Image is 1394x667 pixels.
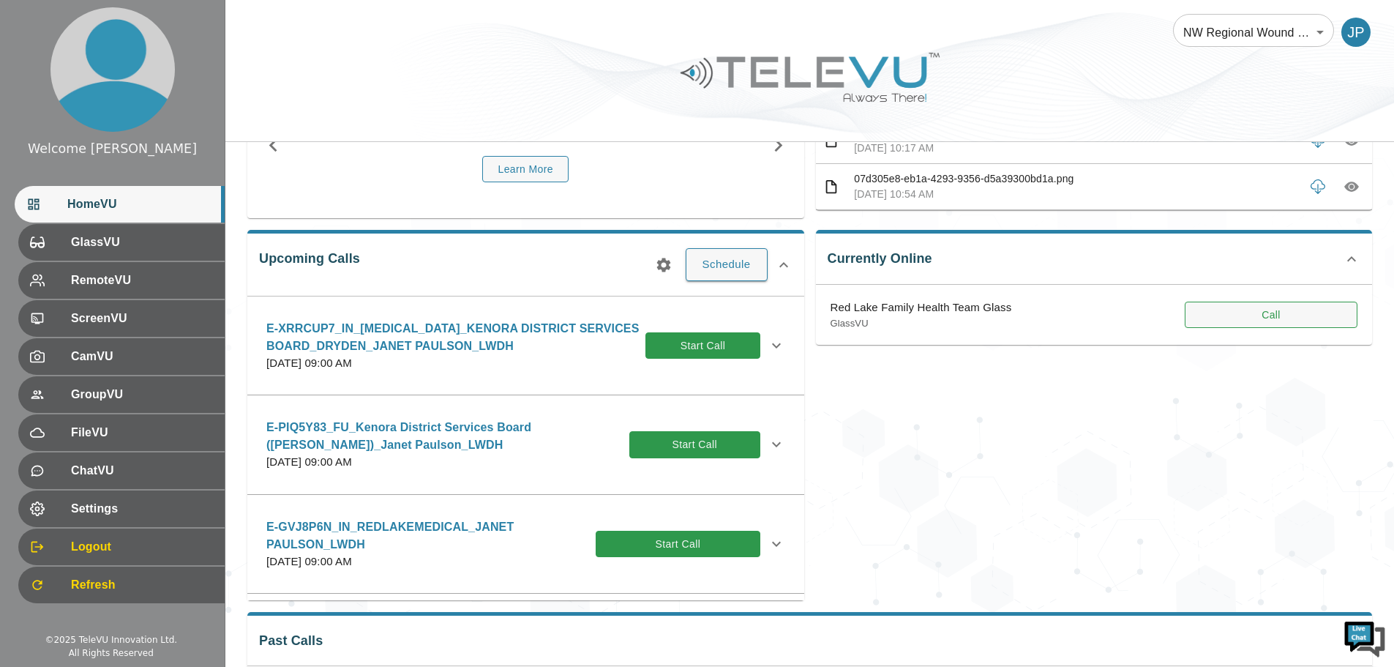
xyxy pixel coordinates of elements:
div: NW Regional Wound Care [1173,12,1334,53]
p: [DATE] 10:17 AM [854,141,1297,156]
p: [DATE] 09:00 AM [266,454,629,471]
div: Welcome [PERSON_NAME] [28,139,197,158]
p: [DATE] 09:00 AM [266,554,596,570]
div: Settings [18,491,225,527]
span: RemoteVU [71,272,213,289]
div: All Rights Reserved [69,646,154,660]
p: Red Lake Family Health Team Glass [831,299,1012,316]
span: Logout [71,538,213,556]
div: E-GVJ8P6N_IN_REDLAKEMEDICAL_JANET PAULSON_LWDH[DATE] 09:00 AMStart Call [255,510,797,579]
span: FileVU [71,424,213,441]
div: Refresh [18,567,225,603]
div: ChatVU [18,452,225,489]
p: E-PIQ5Y83_FU_Kenora District Services Board ([PERSON_NAME])_Janet Paulson_LWDH [266,419,629,454]
div: Logout [18,529,225,565]
div: ScreenVU [18,300,225,337]
span: GroupVU [71,386,213,403]
div: Minimize live chat window [240,7,275,42]
div: GroupVU [18,376,225,413]
img: profile.png [50,7,175,132]
div: Chat with us now [76,77,246,96]
button: Call [1185,302,1357,329]
span: We're online! [85,185,202,332]
button: Start Call [629,431,760,458]
button: Schedule [686,248,768,280]
p: GlassVU [831,316,1012,331]
button: Start Call [596,531,760,558]
p: 07d305e8-eb1a-4293-9356-d5a39300bd1a.png [854,171,1297,187]
button: Start Call [645,332,760,359]
p: E-XRRCUP7_IN_[MEDICAL_DATA]_KENORA DISTRICT SERVICES BOARD_DRYDEN_JANET PAULSON_LWDH [266,320,645,355]
div: JP [1341,18,1371,47]
div: E-PIQ5Y83_FU_Kenora District Services Board ([PERSON_NAME])_Janet Paulson_LWDH[DATE] 09:00 AMStar... [255,410,797,480]
span: Settings [71,500,213,518]
div: FileVU [18,414,225,451]
button: Learn More [482,156,569,183]
div: CamVU [18,338,225,375]
span: ChatVU [71,462,213,480]
img: d_736959983_company_1615157101543_736959983 [25,68,61,105]
p: [DATE] 09:00 AM [266,355,645,372]
div: E-XRRCUP7_IN_[MEDICAL_DATA]_KENORA DISTRICT SERVICES BOARD_DRYDEN_JANET PAULSON_LWDH[DATE] 09:00 ... [255,311,797,381]
span: HomeVU [67,195,213,213]
div: GlassVU [18,224,225,261]
div: HomeVU [15,186,225,223]
span: GlassVU [71,234,213,251]
span: Refresh [71,576,213,594]
p: E-GVJ8P6N_IN_REDLAKEMEDICAL_JANET PAULSON_LWDH [266,518,596,554]
p: [DATE] 10:54 AM [854,187,1297,202]
textarea: Type your message and hit 'Enter' [7,400,279,451]
span: CamVU [71,348,213,365]
img: Logo [678,47,942,108]
img: Chat Widget [1343,616,1387,660]
span: ScreenVU [71,310,213,327]
div: RemoteVU [18,262,225,299]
